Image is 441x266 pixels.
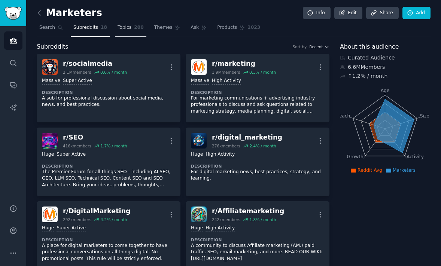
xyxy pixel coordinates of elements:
img: marketing [191,59,207,75]
p: The Premier Forum for all things SEO - including AI SEO, GEO, LLM SEO, Technical SEO, Content SEO... [42,169,175,189]
a: Edit [334,7,362,19]
div: r/ digital_marketing [212,133,282,142]
a: Subreddits18 [71,22,110,37]
a: Products1023 [215,22,263,37]
img: Affiliatemarketing [191,207,207,222]
a: SEOr/SEO416kmembers1.7% / monthHugeSuper ActiveDescriptionThe Premier Forum for all things SEO - ... [37,128,180,196]
div: 1.9M members [212,70,240,75]
div: r/ socialmedia [63,59,127,68]
h2: Marketers [37,7,102,19]
img: socialmedia [42,59,58,75]
a: Info [303,7,331,19]
div: High Activity [206,225,235,232]
div: 242k members [212,217,240,222]
a: marketingr/marketing1.9Mmembers0.3% / monthMassiveHigh ActivityDescriptionFor marketing communica... [186,54,329,122]
span: Marketers [393,168,416,173]
span: Products [217,24,237,31]
div: 6.6M Members [340,63,431,71]
tspan: Reach [336,113,350,118]
dt: Description [191,163,324,169]
dt: Description [191,237,324,242]
p: A place for digital marketers to come together to have professional conversations on all things d... [42,242,175,262]
dt: Description [42,163,175,169]
span: Ask [191,24,199,31]
div: r/ marketing [212,59,276,68]
tspan: Age [381,88,390,93]
p: For marketing communications + advertising industry professionals to discuss and ask questions re... [191,95,324,115]
div: 1.7 % / month [100,143,127,149]
a: Ask [188,22,209,37]
a: Search [37,22,66,37]
dt: Description [42,90,175,95]
div: 276k members [212,143,240,149]
img: digital_marketing [191,133,207,149]
p: A sub for professional discussion about social media, news, and best practices. [42,95,175,108]
span: Recent [309,44,323,49]
a: Add [402,7,431,19]
div: Massive [42,77,60,85]
div: High Activity [212,77,241,85]
span: 200 [134,24,144,31]
div: Huge [42,151,54,158]
div: 416k members [63,143,91,149]
div: r/ SEO [63,133,127,142]
div: Curated Audience [340,54,431,62]
span: 1023 [247,24,260,31]
div: High Activity [206,151,235,158]
a: Topics200 [115,22,146,37]
p: For digital marketing news, best practices, strategy, and learning. [191,169,324,182]
div: r/ Affiliatemarketing [212,207,284,216]
div: 2.1M members [63,70,91,75]
p: A community to discuss Affiliate marketing (AM,) paid traffic, SEO, email marketing, and more. RE... [191,242,324,262]
a: Share [366,7,398,19]
div: Super Active [57,151,86,158]
span: Themes [154,24,173,31]
div: Huge [191,225,203,232]
div: 1.8 % / month [249,217,276,222]
div: Super Active [63,77,92,85]
tspan: Growth [347,154,364,159]
dt: Description [42,237,175,242]
span: 18 [101,24,107,31]
span: Subreddits [37,42,69,52]
span: Topics [118,24,131,31]
div: Massive [191,77,209,85]
button: Recent [309,44,329,49]
div: ↑ 1.2 % / month [348,72,387,80]
img: DigitalMarketing [42,207,58,222]
div: Huge [42,225,54,232]
a: digital_marketingr/digital_marketing276kmembers2.4% / monthHugeHigh ActivityDescriptionFor digita... [186,128,329,196]
div: 0.0 % / month [100,70,127,75]
a: socialmediar/socialmedia2.1Mmembers0.0% / monthMassiveSuper ActiveDescriptionA sub for profession... [37,54,180,122]
img: GummySearch logo [4,7,22,20]
img: SEO [42,133,58,149]
dt: Description [191,90,324,95]
div: Super Active [57,225,86,232]
tspan: Size [420,113,429,118]
div: 2.4 % / month [249,143,276,149]
span: About this audience [340,42,399,52]
div: 292k members [63,217,91,222]
tspan: Activity [407,154,424,159]
div: 4.2 % / month [100,217,127,222]
div: 0.3 % / month [249,70,276,75]
div: Huge [191,151,203,158]
span: Subreddits [73,24,98,31]
div: Sort by [292,44,307,49]
div: r/ DigitalMarketing [63,207,131,216]
span: Reddit Avg [358,168,382,173]
a: Themes [152,22,183,37]
span: Search [39,24,55,31]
